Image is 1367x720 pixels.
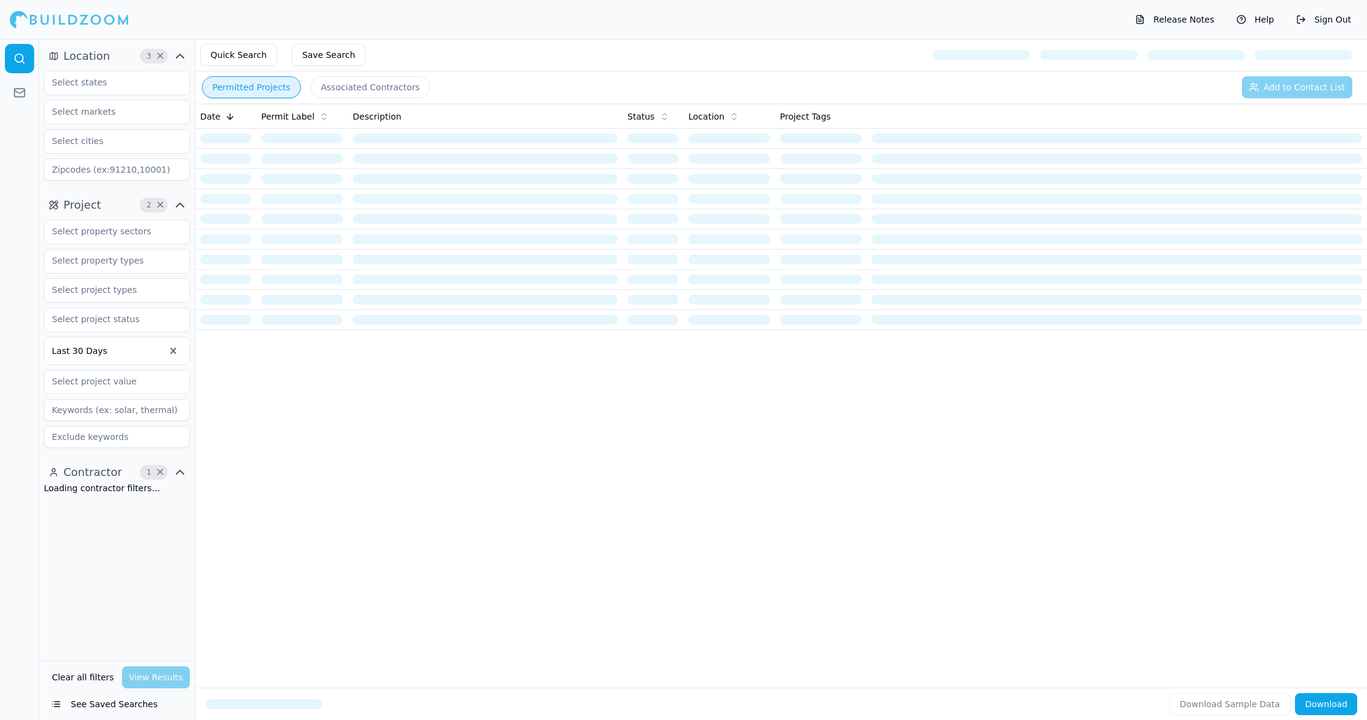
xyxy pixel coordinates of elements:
[688,110,724,123] span: Location
[44,159,190,181] input: Zipcodes (ex:91210,10001)
[1230,10,1280,29] button: Help
[353,110,402,123] span: Description
[202,76,301,98] button: Permitted Projects
[45,220,174,242] input: Select property sectors
[44,195,190,215] button: Project2Clear Project filters
[627,110,655,123] span: Status
[44,693,190,715] button: See Saved Searches
[143,466,155,478] span: 1
[44,426,190,448] input: Exclude keywords
[63,196,101,214] span: Project
[45,101,174,123] input: Select markets
[44,399,190,421] input: Keywords (ex: solar, thermal)
[45,308,174,330] input: Select project status
[44,482,190,494] div: Loading contractor filters…
[44,46,190,66] button: Location3Clear Location filters
[780,110,831,123] span: Project Tags
[200,110,220,123] span: Date
[156,469,165,475] span: Clear Contractor filters
[143,199,155,211] span: 2
[156,202,165,208] span: Clear Project filters
[143,50,155,62] span: 3
[200,44,277,66] button: Quick Search
[45,279,174,301] input: Select project types
[44,463,190,482] button: Contractor1Clear Contractor filters
[63,48,110,65] span: Location
[49,666,117,688] button: Clear all filters
[63,464,122,481] span: Contractor
[1129,10,1221,29] button: Release Notes
[1290,10,1357,29] button: Sign Out
[45,250,174,272] input: Select property types
[45,370,174,392] input: Select project value
[292,44,366,66] button: Save Search
[261,110,314,123] span: Permit Label
[45,130,174,152] input: Select cities
[311,76,430,98] button: Associated Contractors
[45,71,174,93] input: Select states
[156,53,165,59] span: Clear Location filters
[1295,693,1357,715] button: Download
